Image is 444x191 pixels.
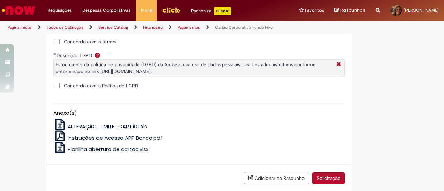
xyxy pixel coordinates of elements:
[141,7,152,14] span: More
[98,25,128,30] a: Service Catalog
[64,38,116,45] span: Concordo com o termo
[244,172,309,184] button: Adicionar ao Rascunho
[214,7,231,15] p: +GenAi
[312,172,345,184] button: Solicitação
[68,123,147,130] span: ALTERAÇÃO_LIMITE_CARTÃO.xls
[8,25,32,30] a: Página inicial
[48,7,72,14] span: Requisições
[334,7,365,14] a: Rascunhos
[404,7,439,13] span: [PERSON_NAME]
[215,25,273,30] a: Cartão Corporativo Fundo Fixo
[46,25,83,30] a: Todos os Catálogos
[55,61,316,75] span: Estou ciente da politica de privacidade (LGPD) da Ambev para uso de dados pessoais para fins admi...
[162,5,181,15] img: click_logo_yellow_360x200.png
[53,53,57,55] span: Obrigatório Preenchido
[57,52,94,59] span: Descrição LGPD
[53,146,149,153] a: Planilha abertura de cartão.xlsx
[5,21,291,34] ul: Trilhas de página
[191,7,231,15] div: Padroniza
[68,146,148,153] span: Planilha abertura de cartão.xlsx
[53,123,147,130] a: ALTERAÇÃO_LIMITE_CARTÃO.xls
[305,7,324,14] span: Favoritos
[178,25,200,30] a: Pagamentos
[68,134,162,141] span: Instruções de Acesso APP Banco.pdf
[143,25,163,30] a: Financeiro
[53,134,163,141] a: Instruções de Acesso APP Banco.pdf
[93,52,102,58] span: Ajuda para Descrição LGPD
[53,110,345,116] h5: Anexo(s)
[64,82,138,89] span: Concordo com a Politica de LGPD
[340,7,365,14] span: Rascunhos
[1,3,36,17] img: ServiceNow
[82,7,130,14] span: Despesas Corporativas
[335,61,343,68] i: Fechar More information Por question_label_descricao_lgpd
